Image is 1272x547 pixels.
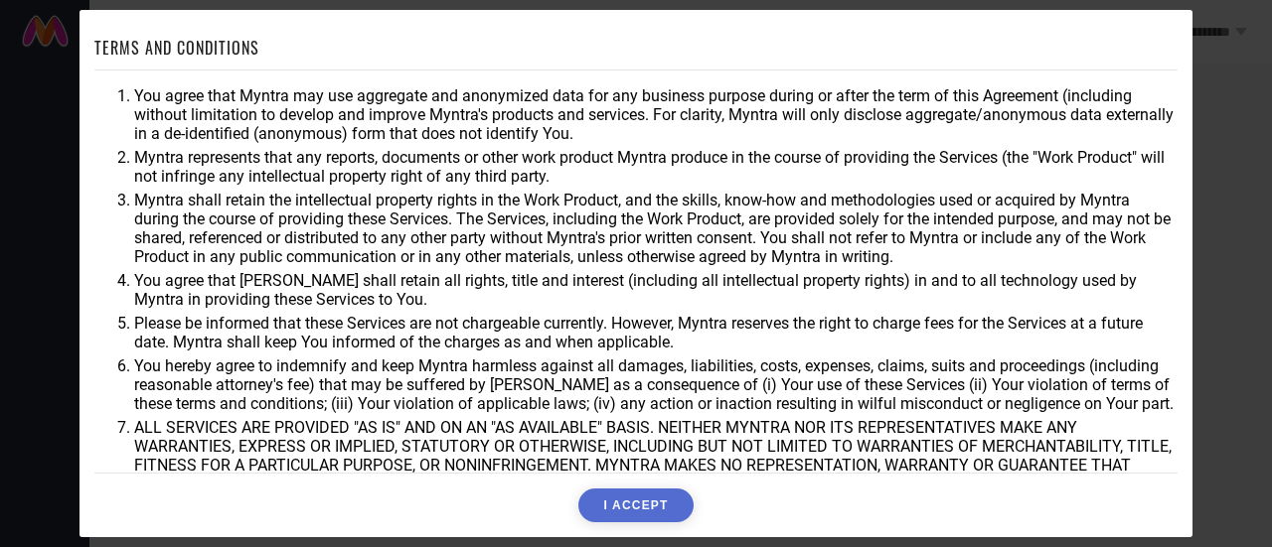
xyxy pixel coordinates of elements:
li: ALL SERVICES ARE PROVIDED "AS IS" AND ON AN "AS AVAILABLE" BASIS. NEITHER MYNTRA NOR ITS REPRESEN... [134,418,1178,512]
li: Please be informed that these Services are not chargeable currently. However, Myntra reserves the... [134,314,1178,351]
li: Myntra represents that any reports, documents or other work product Myntra produce in the course ... [134,148,1178,186]
button: I ACCEPT [578,488,693,522]
li: You agree that Myntra may use aggregate and anonymized data for any business purpose during or af... [134,86,1178,143]
li: You hereby agree to indemnify and keep Myntra harmless against all damages, liabilities, costs, e... [134,356,1178,413]
li: You agree that [PERSON_NAME] shall retain all rights, title and interest (including all intellect... [134,271,1178,309]
h1: TERMS AND CONDITIONS [94,36,259,60]
li: Myntra shall retain the intellectual property rights in the Work Product, and the skills, know-ho... [134,191,1178,266]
